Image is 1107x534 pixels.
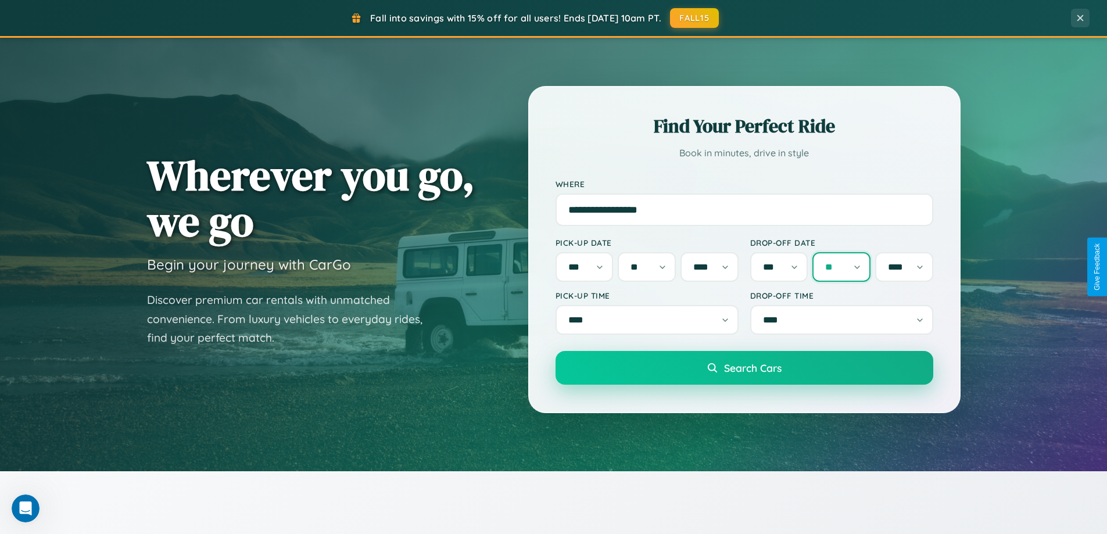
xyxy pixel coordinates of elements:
[147,291,438,347] p: Discover premium car rentals with unmatched convenience. From luxury vehicles to everyday rides, ...
[556,145,933,162] p: Book in minutes, drive in style
[12,494,40,522] iframe: Intercom live chat
[370,12,661,24] span: Fall into savings with 15% off for all users! Ends [DATE] 10am PT.
[750,238,933,248] label: Drop-off Date
[556,351,933,385] button: Search Cars
[556,179,933,189] label: Where
[147,152,475,244] h1: Wherever you go, we go
[1093,243,1101,291] div: Give Feedback
[750,291,933,300] label: Drop-off Time
[556,238,739,248] label: Pick-up Date
[147,256,351,273] h3: Begin your journey with CarGo
[670,8,719,28] button: FALL15
[724,361,782,374] span: Search Cars
[556,291,739,300] label: Pick-up Time
[556,113,933,139] h2: Find Your Perfect Ride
